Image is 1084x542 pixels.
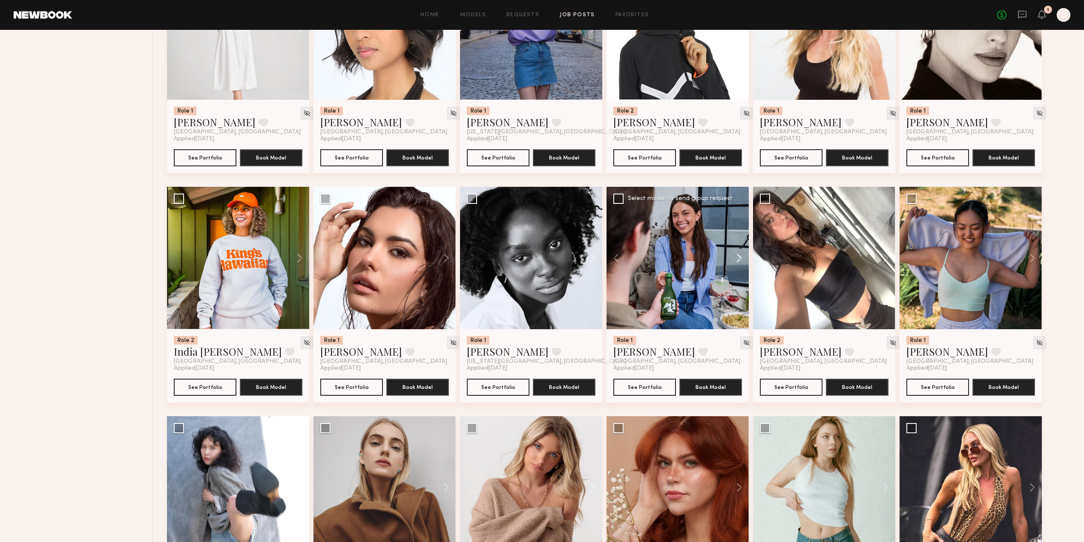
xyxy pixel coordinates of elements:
[386,149,449,166] button: Book Model
[743,339,750,346] img: Unhide Model
[450,110,457,117] img: Unhide Model
[760,365,888,372] div: Applied [DATE]
[320,365,449,372] div: Applied [DATE]
[560,12,595,18] a: Job Posts
[420,12,440,18] a: Home
[174,336,198,345] div: Role 2
[320,129,447,136] span: [GEOGRAPHIC_DATA], [GEOGRAPHIC_DATA]
[467,345,549,358] a: [PERSON_NAME]
[760,129,887,136] span: [GEOGRAPHIC_DATA], [GEOGRAPHIC_DATA]
[1047,8,1049,12] div: 1
[679,149,742,166] button: Book Model
[743,110,750,117] img: Unhide Model
[467,365,595,372] div: Applied [DATE]
[320,107,343,115] div: Role 1
[174,107,196,115] div: Role 1
[760,379,822,396] button: See Portfolio
[760,136,888,142] div: Applied [DATE]
[906,129,1033,136] span: [GEOGRAPHIC_DATA], [GEOGRAPHIC_DATA]
[174,345,282,358] a: India [PERSON_NAME]
[467,136,595,142] div: Applied [DATE]
[174,149,236,166] button: See Portfolio
[467,336,489,345] div: Role 1
[972,154,1035,161] a: Book Model
[1036,339,1043,346] img: Unhide Model
[906,115,988,129] a: [PERSON_NAME]
[613,379,676,396] button: See Portfolio
[320,115,402,129] a: [PERSON_NAME]
[320,379,383,396] button: See Portfolio
[467,115,549,129] a: [PERSON_NAME]
[174,379,236,396] button: See Portfolio
[613,365,742,372] div: Applied [DATE]
[386,383,449,390] a: Book Model
[174,129,301,136] span: [GEOGRAPHIC_DATA], [GEOGRAPHIC_DATA]
[174,365,302,372] div: Applied [DATE]
[467,107,489,115] div: Role 1
[613,149,676,166] button: See Portfolio
[460,12,486,18] a: Models
[450,339,457,346] img: Unhide Model
[467,358,626,365] span: [US_STATE][GEOGRAPHIC_DATA], [GEOGRAPHIC_DATA]
[679,154,742,161] a: Book Model
[906,379,969,396] a: See Portfolio
[174,115,256,129] a: [PERSON_NAME]
[889,339,897,346] img: Unhide Model
[467,129,626,136] span: [US_STATE][GEOGRAPHIC_DATA], [GEOGRAPHIC_DATA]
[679,379,742,396] button: Book Model
[906,107,929,115] div: Role 1
[760,107,782,115] div: Role 1
[240,379,302,396] button: Book Model
[906,136,1035,142] div: Applied [DATE]
[760,115,842,129] a: [PERSON_NAME]
[972,383,1035,390] a: Book Model
[906,345,988,358] a: [PERSON_NAME]
[467,149,529,166] button: See Portfolio
[1036,110,1043,117] img: Unhide Model
[240,149,302,166] button: Book Model
[613,358,740,365] span: [GEOGRAPHIC_DATA], [GEOGRAPHIC_DATA]
[533,379,595,396] button: Book Model
[826,154,888,161] a: Book Model
[613,345,695,358] a: [PERSON_NAME]
[320,136,449,142] div: Applied [DATE]
[303,339,311,346] img: Unhide Model
[760,358,887,365] span: [GEOGRAPHIC_DATA], [GEOGRAPHIC_DATA]
[613,115,695,129] a: [PERSON_NAME]
[613,336,636,345] div: Role 1
[628,196,733,202] div: Select model to send group request
[386,154,449,161] a: Book Model
[467,379,529,396] button: See Portfolio
[386,379,449,396] button: Book Model
[906,358,1033,365] span: [GEOGRAPHIC_DATA], [GEOGRAPHIC_DATA]
[320,358,447,365] span: [GEOGRAPHIC_DATA], [GEOGRAPHIC_DATA]
[906,149,969,166] button: See Portfolio
[972,149,1035,166] button: Book Model
[1057,8,1070,22] a: B
[303,110,311,117] img: Unhide Model
[906,365,1035,372] div: Applied [DATE]
[679,383,742,390] a: Book Model
[889,110,897,117] img: Unhide Model
[533,149,595,166] button: Book Model
[174,136,302,142] div: Applied [DATE]
[760,149,822,166] button: See Portfolio
[613,107,637,115] div: Role 2
[826,383,888,390] a: Book Model
[320,149,383,166] button: See Portfolio
[972,379,1035,396] button: Book Model
[533,383,595,390] a: Book Model
[533,154,595,161] a: Book Model
[240,154,302,161] a: Book Model
[506,12,539,18] a: Requests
